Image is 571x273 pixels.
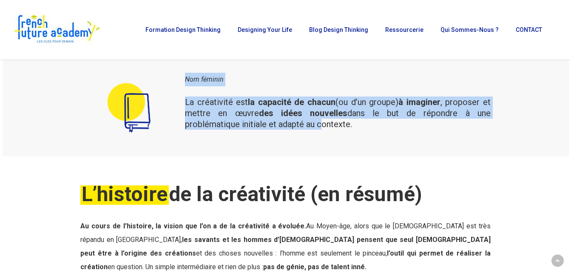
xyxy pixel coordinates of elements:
[440,26,499,33] span: Qui sommes-nous ?
[259,108,347,118] strong: des idées nouvelles
[80,249,490,271] strong: l’outil qui permet de réaliser la création
[145,26,221,33] span: Formation Design Thinking
[80,222,490,271] span: Au Moyen-âge, alors que le [DEMOGRAPHIC_DATA] est très répandu en [GEOGRAPHIC_DATA], et des chose...
[238,26,292,33] span: Designing Your Life
[398,97,440,107] strong: à imaginer
[185,97,490,129] span: La créativité est (ou d’un groupe) , proposer et mettre en œuvre dans le but de répondre à une pr...
[80,222,306,230] strong: Au cours de l’histoire, la vision que l’on a de la créativité a évoluée.
[185,75,224,83] i: Nom féminin
[12,13,102,47] img: French Future Academy
[248,97,335,107] strong: la capacité de chacun
[305,27,372,33] a: Blog Design Thinking
[80,236,490,257] strong: les savants et les hommes d’[DEMOGRAPHIC_DATA] pensent que seul [DEMOGRAPHIC_DATA] peut être à l’...
[309,26,368,33] span: Blog Design Thinking
[263,263,366,271] strong: pas de génie, pas de talent inné.
[80,182,422,206] strong: de la créativité (en résumé)
[511,27,546,33] a: CONTACT
[93,71,165,144] img: créativité defintion
[233,27,296,33] a: Designing Your Life
[516,26,542,33] span: CONTACT
[381,27,428,33] a: Ressourcerie
[141,27,225,33] a: Formation Design Thinking
[436,27,503,33] a: Qui sommes-nous ?
[80,182,169,206] em: L’histoire
[385,26,423,33] span: Ressourcerie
